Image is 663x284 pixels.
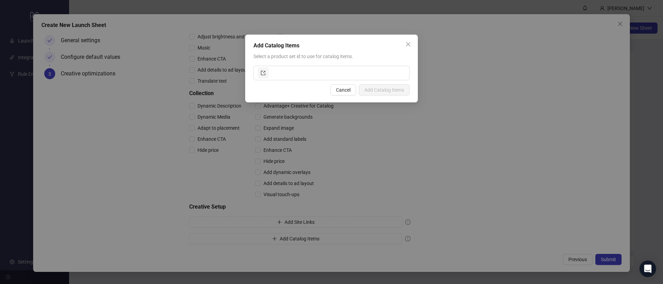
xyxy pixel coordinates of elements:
[359,84,410,95] button: Add Catalog Items
[253,54,353,59] span: Select a product set id to use for catalog items.
[253,42,410,50] div: Add Catalog Items
[336,87,350,93] span: Cancel
[640,260,656,277] div: Open Intercom Messenger
[403,39,414,50] button: Close
[330,84,356,95] button: Cancel
[405,42,411,47] span: close
[261,71,266,75] span: export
